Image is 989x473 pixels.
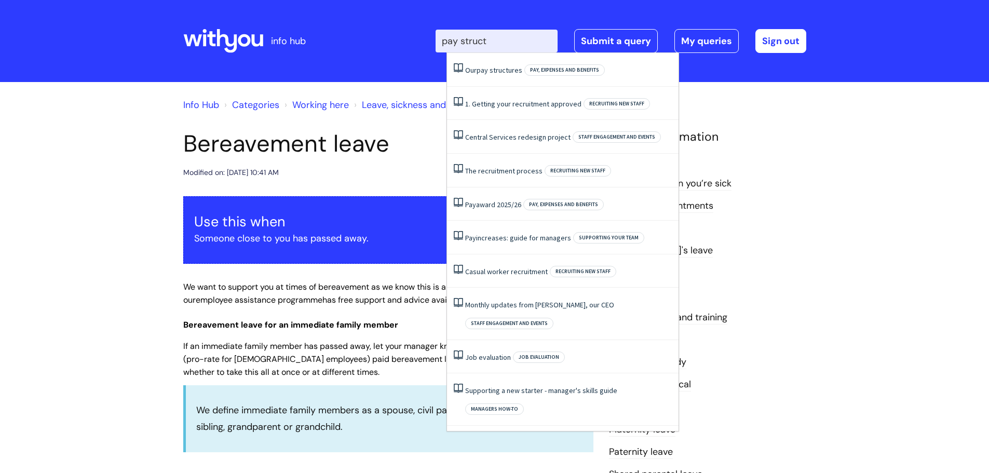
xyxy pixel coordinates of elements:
a: Monthly updates from [PERSON_NAME], our CEO [465,300,614,309]
a: Info Hub [183,99,219,111]
span: We want to support you at times of bereavement as we know this is a difficult time. Remember that... [183,281,560,305]
a: Categories [232,99,279,111]
a: Casual worker recruitment [465,267,548,276]
div: Modified on: [DATE] 10:41 AM [183,166,279,179]
a: The recruitment process [465,166,543,175]
h4: Related Information [609,130,806,144]
input: Search [436,30,558,52]
a: My queries [674,29,739,53]
p: info hub [271,33,306,49]
a: Central Services redesign project [465,132,571,142]
h1: Bereavement leave [183,130,593,158]
a: Leave, sickness and time off [362,99,482,111]
span: has free support and advice available for you to use 24/7. [322,294,540,305]
p: Someone close to you has passed away. [194,230,582,247]
h3: Use this when [194,213,582,230]
li: Working here [282,97,349,113]
a: Job evaluation [465,353,511,362]
span: Recruiting new staff [550,266,616,277]
span: If an immediate family member has passed away, let your manager know. You can ask for up to two w... [183,341,585,377]
a: Ourpay structures [465,65,522,75]
span: Supporting your team [573,232,644,244]
span: Pay, expenses and benefits [523,199,604,210]
a: 1. Getting your recruitment approved [465,99,581,109]
span: pay [477,65,488,75]
a: Maternity leave [609,423,675,437]
a: Payincreases: guide for managers [465,233,571,242]
span: Job evaluation [513,352,565,363]
a: employee assistance programme [196,294,322,305]
li: Solution home [222,97,279,113]
a: Sign out [755,29,806,53]
a: Submit a query [574,29,658,53]
span: Staff engagement and events [573,131,661,143]
span: Bereavement leave for an immediate family member [183,319,398,330]
span: Recruiting new staff [545,165,611,177]
a: Paternity leave [609,445,673,459]
li: Leave, sickness and time off [351,97,482,113]
a: Payaward 2025/26 [465,200,521,209]
span: Managers how-to [465,403,524,415]
span: structures [490,65,522,75]
a: Supporting a new starter - manager's skills guide [465,386,617,395]
span: Pay, expenses and benefits [524,64,605,76]
span: Staff engagement and events [465,318,553,329]
span: Pay [465,233,476,242]
span: Recruiting new staff [584,98,650,110]
a: Working here [292,99,349,111]
span: Pay [465,200,476,209]
p: We define immediate family members as a spouse, civil partner, partner, child, parent, sibling, g... [196,402,583,436]
div: | - [436,29,806,53]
